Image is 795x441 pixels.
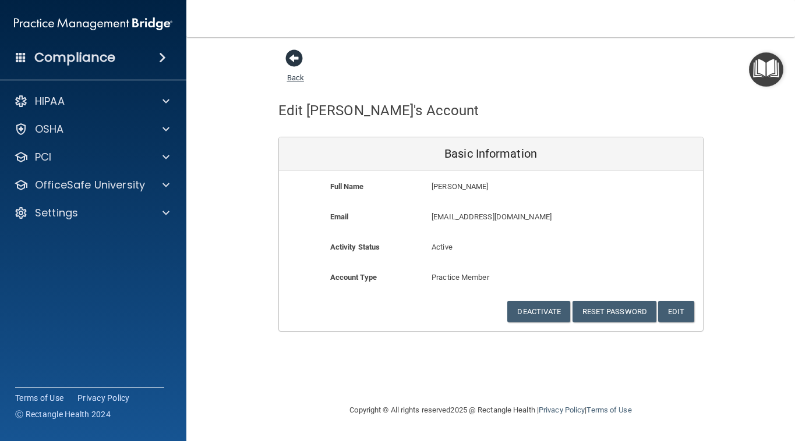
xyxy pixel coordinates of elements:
[35,94,65,108] p: HIPAA
[35,178,145,192] p: OfficeSafe University
[15,408,111,420] span: Ⓒ Rectangle Health 2024
[278,103,479,118] h4: Edit [PERSON_NAME]'s Account
[77,392,130,404] a: Privacy Policy
[330,273,377,282] b: Account Type
[330,212,349,221] b: Email
[14,178,169,192] a: OfficeSafe University
[432,271,550,284] p: Practice Member
[586,406,631,414] a: Terms of Use
[278,392,704,429] div: Copyright © All rights reserved 2025 @ Rectangle Health | |
[658,301,694,322] button: Edit
[330,243,380,251] b: Activity Status
[35,150,51,164] p: PCI
[279,137,703,171] div: Basic Information
[432,180,617,194] p: [PERSON_NAME]
[14,150,169,164] a: PCI
[432,210,617,224] p: [EMAIL_ADDRESS][DOMAIN_NAME]
[573,301,656,322] button: Reset Password
[330,182,364,191] b: Full Name
[593,358,781,405] iframe: Drift Widget Chat Controller
[15,392,63,404] a: Terms of Use
[432,240,550,254] p: Active
[287,59,304,82] a: Back
[14,12,172,35] img: PMB logo
[539,406,585,414] a: Privacy Policy
[35,122,64,136] p: OSHA
[35,206,78,220] p: Settings
[34,49,115,66] h4: Compliance
[14,206,169,220] a: Settings
[14,122,169,136] a: OSHA
[749,52,783,87] button: Open Resource Center
[507,301,570,322] button: Deactivate
[14,94,169,108] a: HIPAA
